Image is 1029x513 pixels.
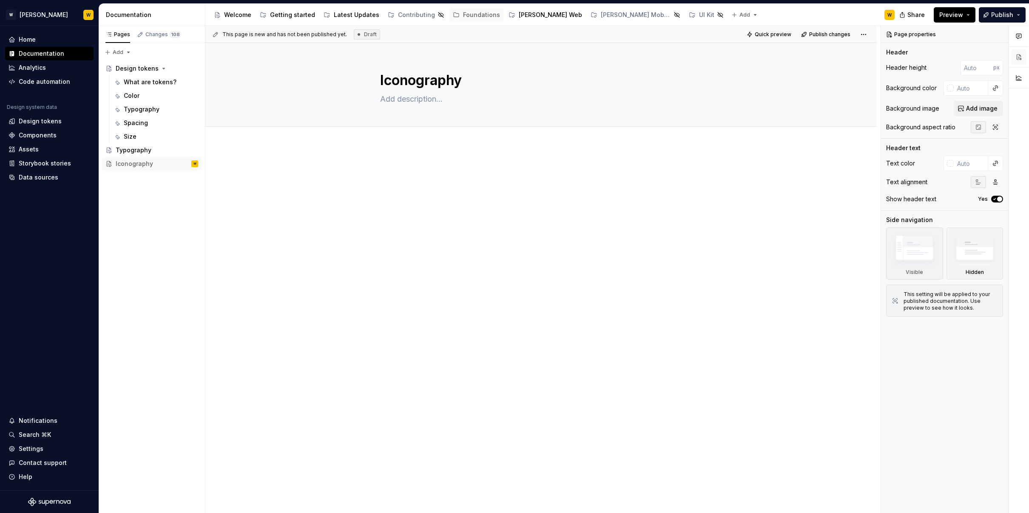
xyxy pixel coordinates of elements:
div: Design system data [7,104,57,111]
button: Add [102,46,134,58]
span: Publish [991,11,1013,19]
div: Visible [886,228,943,279]
span: Quick preview [755,31,791,38]
div: Search ⌘K [19,430,51,439]
div: Color [124,91,139,100]
a: Analytics [5,61,94,74]
svg: Supernova Logo [28,498,71,506]
a: What are tokens? [110,75,202,89]
a: Getting started [256,8,318,22]
div: Side navigation [886,216,933,224]
span: Publish changes [809,31,850,38]
div: Contact support [19,459,67,467]
button: Publish changes [799,28,854,40]
a: Spacing [110,116,202,130]
button: W[PERSON_NAME]W [2,6,97,24]
div: Welcome [224,11,251,19]
div: Typography [116,146,151,154]
a: Data sources [5,171,94,184]
span: Add [739,11,750,18]
div: Notifications [19,416,57,425]
div: Data sources [19,173,58,182]
div: Assets [19,145,39,154]
a: [PERSON_NAME] Mobile [587,8,684,22]
div: Design tokens [19,117,62,125]
div: Header height [886,63,927,72]
input: Auto [961,60,993,75]
div: Code automation [19,77,70,86]
div: Background aspect ratio [886,123,955,131]
div: Design tokens [116,64,159,73]
a: Code automation [5,75,94,88]
span: Add image [966,104,998,113]
div: Latest Updates [334,11,379,19]
label: Yes [978,196,988,202]
div: Pages [105,31,130,38]
a: Home [5,33,94,46]
a: Welcome [210,8,255,22]
button: Share [895,7,930,23]
div: Documentation [19,49,64,58]
a: [PERSON_NAME] Web [505,8,586,22]
div: Spacing [124,119,148,127]
div: Storybook stories [19,159,71,168]
span: This page is new and has not been published yet. [222,31,347,38]
div: Documentation [106,11,202,19]
a: Documentation [5,47,94,60]
div: Text color [886,159,915,168]
a: Settings [5,442,94,456]
button: Notifications [5,414,94,427]
button: Preview [934,7,975,23]
div: Components [19,131,57,140]
div: Header [886,48,908,57]
div: Analytics [19,63,46,72]
button: Contact support [5,456,94,470]
div: Show header text [886,195,936,203]
div: This setting will be applied to your published documentation. Use preview to see how it looks. [904,291,998,311]
button: Publish [979,7,1026,23]
span: Preview [939,11,963,19]
button: Add [729,9,761,21]
div: Header text [886,144,921,152]
button: Search ⌘K [5,428,94,442]
textarea: Iconography [378,70,700,91]
div: UI Kit [699,11,714,19]
a: Contributing [384,8,448,22]
div: Getting started [270,11,315,19]
button: Add image [954,101,1003,116]
div: Foundations [463,11,500,19]
div: W [193,160,196,168]
div: Visible [906,269,923,276]
div: [PERSON_NAME] Web [519,11,582,19]
a: Typography [110,103,202,116]
span: Draft [364,31,377,38]
a: IconographyW [102,157,202,171]
a: Design tokens [5,114,94,128]
div: Page tree [102,62,202,171]
span: Add [113,49,123,56]
div: Size [124,132,136,141]
div: Iconography [116,160,153,168]
a: UI Kit [685,8,727,22]
div: W [6,10,16,20]
a: Assets [5,142,94,156]
div: [PERSON_NAME] Mobile [601,11,671,19]
div: Help [19,473,32,481]
p: px [993,64,1000,71]
button: Quick preview [744,28,795,40]
a: Components [5,128,94,142]
div: [PERSON_NAME] [20,11,68,19]
a: Foundations [449,8,503,22]
div: Typography [124,105,159,114]
div: Hidden [947,228,1003,279]
a: Design tokens [102,62,202,75]
div: Background color [886,84,937,92]
span: Share [907,11,925,19]
div: Text alignment [886,178,927,186]
div: Home [19,35,36,44]
div: Contributing [398,11,435,19]
div: Settings [19,445,43,453]
div: What are tokens? [124,78,176,86]
div: Background image [886,104,939,113]
div: Page tree [210,6,727,23]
